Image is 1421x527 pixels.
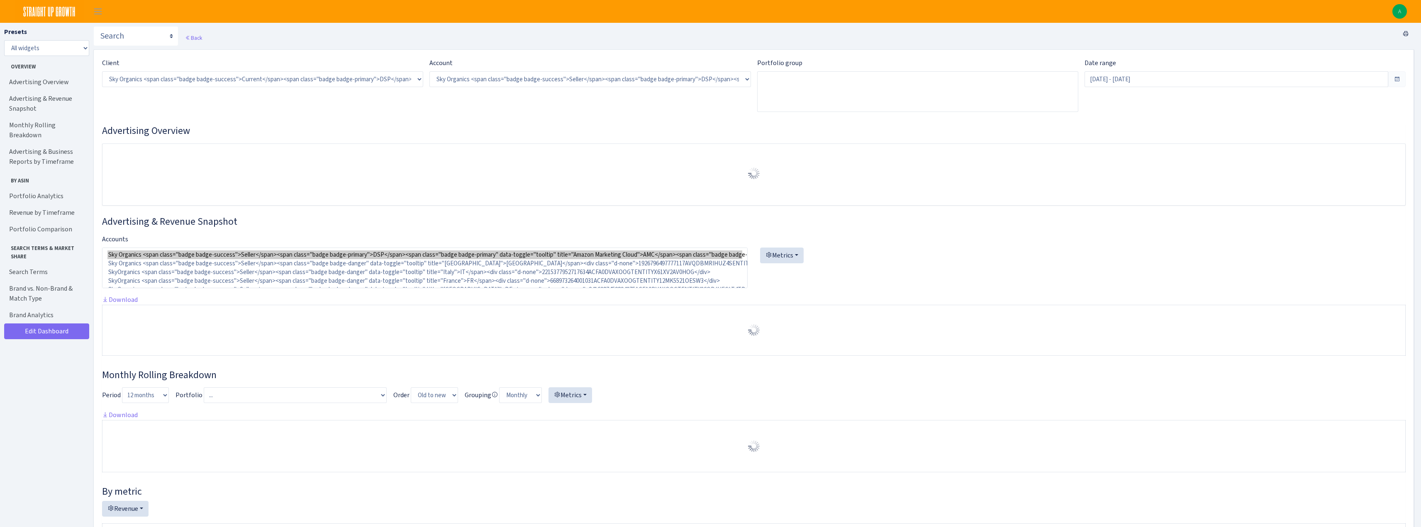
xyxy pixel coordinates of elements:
[4,280,87,307] a: Brand vs. Non-Brand & Match Type
[4,74,87,90] a: Advertising Overview
[4,204,87,221] a: Revenue by Timeframe
[747,440,760,453] img: Preloader
[4,323,89,339] a: Edit Dashboard
[4,143,87,170] a: Advertising & Business Reports by Timeframe
[760,248,804,263] button: Metrics
[4,27,27,37] label: Presets
[548,387,592,403] button: Metrics
[491,391,498,398] i: Avg. daily only for these metrics:<br> Sessions<br> Units<br> Revenue<br> Spend<br> Ad Sales<br> ...
[102,295,138,304] a: Download
[107,285,742,294] option: SkyOrganics <span class="badge badge-success">Seller</span><span class="badge badge-danger" data-...
[465,390,498,400] label: Grouping
[88,5,108,18] button: Toggle navigation
[5,241,87,260] span: Search Terms & Market Share
[102,125,1406,137] h3: Widget #1
[4,117,87,143] a: Monthly Rolling Breakdown
[107,268,742,277] option: SkyOrganics <span class="badge badge-success">Seller</span><span class="badge badge-danger" data-...
[102,58,119,68] label: Client
[102,234,128,244] label: Accounts
[107,259,742,268] option: Sky Organics <span class="badge badge-success">Seller</span><span class="badge badge-danger" data...
[747,167,760,180] img: Preloader
[757,58,802,68] label: Portfolio group
[102,501,149,517] button: Revenue
[4,90,87,117] a: Advertising & Revenue Snapshot
[4,264,87,280] a: Search Terms
[1085,58,1116,68] label: Date range
[107,250,742,259] option: Sky Organics <span class="badge badge-success">Seller</span><span class="badge badge-primary">DSP...
[747,323,760,337] img: Preloader
[1392,4,1407,19] img: Angela Sun
[393,390,409,400] label: Order
[102,390,121,400] label: Period
[429,58,453,68] label: Account
[4,188,87,204] a: Portfolio Analytics
[4,307,87,323] a: Brand Analytics
[5,173,87,185] span: By ASIN
[5,59,87,70] span: Overview
[102,410,138,419] a: Download
[4,221,87,238] a: Portfolio Comparison
[185,34,202,41] a: Back
[102,216,1406,228] h3: Widget #2
[102,369,1406,381] h3: Widget #38
[107,277,742,285] option: SkyOrganics <span class="badge badge-success">Seller</span><span class="badge badge-danger" data-...
[175,390,202,400] label: Portfolio
[429,71,751,87] select: )
[1392,4,1407,19] a: A
[102,486,1406,498] h4: By metric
